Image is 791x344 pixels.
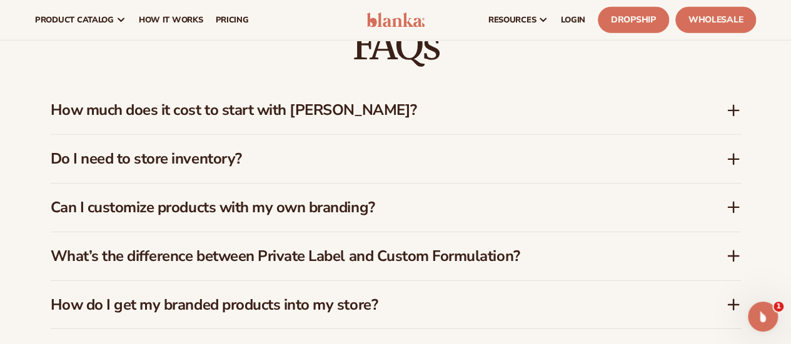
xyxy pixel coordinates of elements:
[51,247,688,265] h3: What’s the difference between Private Label and Custom Formulation?
[675,7,756,33] a: Wholesale
[366,12,425,27] img: logo
[748,302,778,332] iframe: Intercom live chat
[488,15,536,25] span: resources
[598,7,669,33] a: Dropship
[215,15,248,25] span: pricing
[773,302,783,312] span: 1
[561,15,585,25] span: LOGIN
[51,199,688,217] h3: Can I customize products with my own branding?
[35,15,114,25] span: product catalog
[51,150,688,168] h3: Do I need to store inventory?
[51,24,741,66] h2: FAQs
[51,101,688,119] h3: How much does it cost to start with [PERSON_NAME]?
[139,15,203,25] span: How It Works
[51,296,688,314] h3: How do I get my branded products into my store?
